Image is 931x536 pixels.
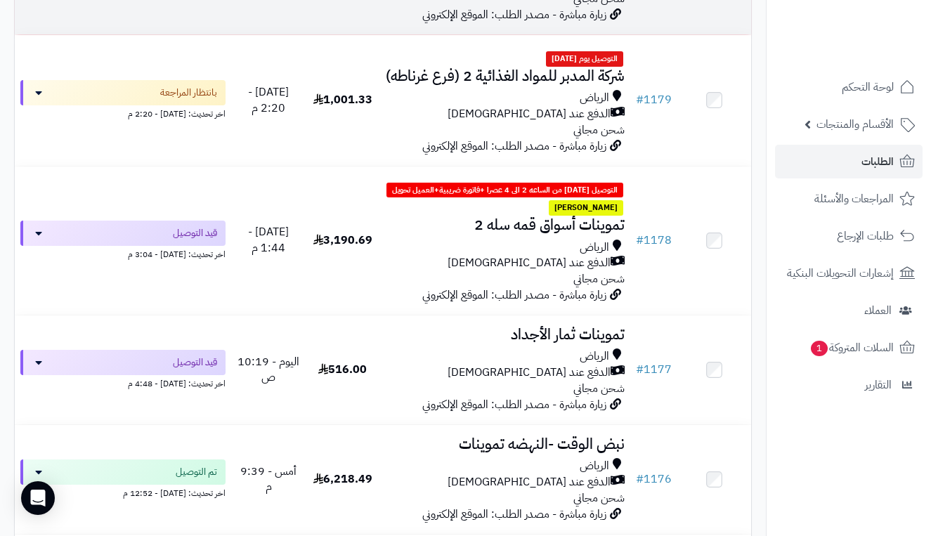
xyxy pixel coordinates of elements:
[775,256,923,290] a: إشعارات التحويلات البنكية
[580,90,609,106] span: الرياض
[313,91,372,108] span: 1,001.33
[160,86,217,100] span: بانتظار المراجعة
[573,122,625,138] span: شحن مجاني
[814,189,894,209] span: المراجعات والأسئلة
[385,217,625,233] h3: تموينات أسواق قمه سله 2
[173,355,217,370] span: قيد التوصيل
[448,106,611,122] span: الدفع عند [DEMOGRAPHIC_DATA]
[546,51,623,67] span: التوصيل يوم [DATE]
[636,471,672,488] a: #1176
[636,91,644,108] span: #
[865,375,892,395] span: التقارير
[385,436,625,452] h3: نبض الوقت -النهضه تموينات
[20,105,226,120] div: اخر تحديث: [DATE] - 2:20 م
[636,232,672,249] a: #1178
[787,263,894,283] span: إشعارات التحويلات البنكية
[835,38,918,67] img: logo-2.png
[313,232,372,249] span: 3,190.69
[240,463,297,496] span: أمس - 9:39 م
[775,70,923,104] a: لوحة التحكم
[636,232,644,249] span: #
[809,338,894,358] span: السلات المتروكة
[775,145,923,178] a: الطلبات
[176,465,217,479] span: تم التوصيل
[20,375,226,390] div: اخر تحديث: [DATE] - 4:48 م
[775,368,923,402] a: التقارير
[580,348,609,365] span: الرياض
[237,353,299,386] span: اليوم - 10:19 ص
[636,361,644,378] span: #
[386,183,623,198] span: التوصيل [DATE] من الساعه 2 الى 4 عصرا +فاتورة ضريبية+العميل تحويل
[636,471,644,488] span: #
[422,138,606,155] span: زيارة مباشرة - مصدر الطلب: الموقع الإلكتروني
[422,6,606,23] span: زيارة مباشرة - مصدر الطلب: الموقع الإلكتروني
[864,301,892,320] span: العملاء
[422,287,606,303] span: زيارة مباشرة - مصدر الطلب: الموقع الإلكتروني
[861,152,894,171] span: الطلبات
[248,84,289,117] span: [DATE] - 2:20 م
[775,182,923,216] a: المراجعات والأسئلة
[20,485,226,499] div: اخر تحديث: [DATE] - 12:52 م
[636,91,672,108] a: #1179
[448,365,611,381] span: الدفع عند [DEMOGRAPHIC_DATA]
[775,219,923,253] a: طلبات الإرجاع
[573,380,625,397] span: شحن مجاني
[448,255,611,271] span: الدفع عند [DEMOGRAPHIC_DATA]
[580,240,609,256] span: الرياض
[816,115,894,134] span: الأقسام والمنتجات
[20,246,226,261] div: اخر تحديث: [DATE] - 3:04 م
[580,458,609,474] span: الرياض
[318,361,367,378] span: 516.00
[775,331,923,365] a: السلات المتروكة1
[422,396,606,413] span: زيارة مباشرة - مصدر الطلب: الموقع الإلكتروني
[385,68,625,84] h3: شركة المدبر للمواد الغذائية 2 (فرع غرناطه)
[811,341,828,356] span: 1
[248,223,289,256] span: [DATE] - 1:44 م
[448,474,611,490] span: الدفع عند [DEMOGRAPHIC_DATA]
[842,77,894,97] span: لوحة التحكم
[573,270,625,287] span: شحن مجاني
[837,226,894,246] span: طلبات الإرجاع
[549,200,623,216] span: [PERSON_NAME]
[636,361,672,378] a: #1177
[573,490,625,506] span: شحن مجاني
[385,327,625,343] h3: تموينات ثمار الأجداد
[313,471,372,488] span: 6,218.49
[21,481,55,515] div: Open Intercom Messenger
[422,506,606,523] span: زيارة مباشرة - مصدر الطلب: الموقع الإلكتروني
[775,294,923,327] a: العملاء
[173,226,217,240] span: قيد التوصيل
